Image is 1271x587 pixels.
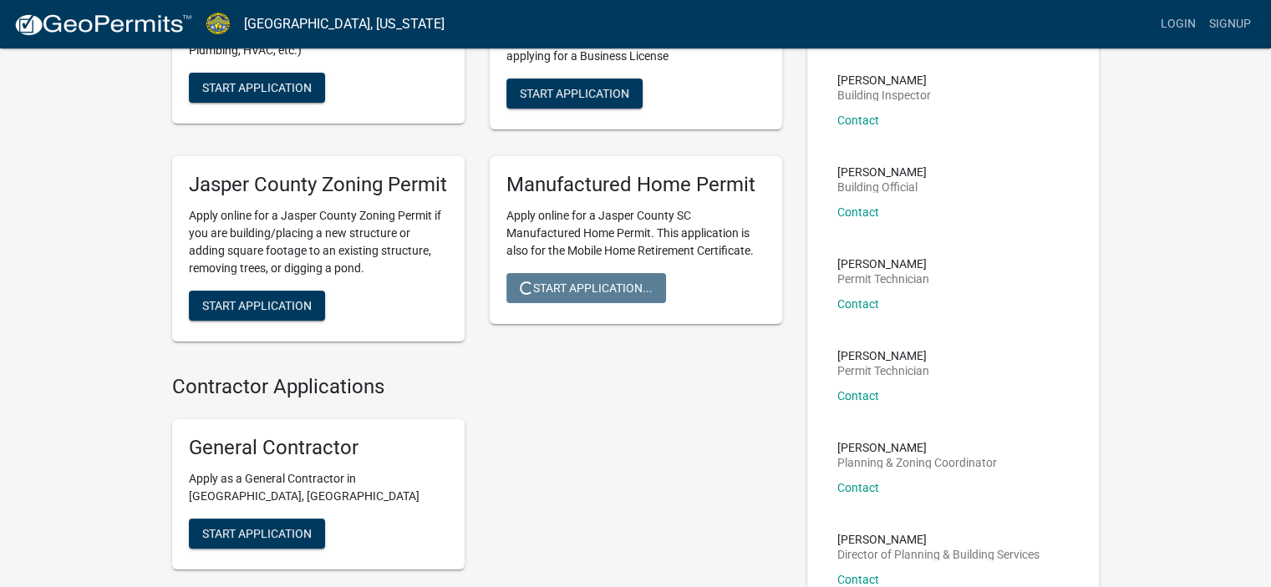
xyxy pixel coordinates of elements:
button: Start Application [189,519,325,549]
button: Start Application [506,78,643,109]
a: Contact [837,114,879,127]
a: Contact [837,573,879,586]
button: Start Application [189,73,325,103]
p: [PERSON_NAME] [837,350,929,362]
a: Signup [1202,8,1258,40]
p: Apply online for a Jasper County Zoning Permit if you are building/placing a new structure or add... [189,207,448,277]
span: Start Application [520,87,629,100]
p: Apply as a General Contractor in [GEOGRAPHIC_DATA], [GEOGRAPHIC_DATA] [189,470,448,505]
h5: Jasper County Zoning Permit [189,173,448,197]
wm-workflow-list-section: Contractor Applications [172,375,782,583]
a: Login [1154,8,1202,40]
p: [PERSON_NAME] [837,258,929,270]
img: Jasper County, South Carolina [206,13,231,35]
a: Contact [837,205,879,219]
a: [GEOGRAPHIC_DATA], [US_STATE] [244,10,445,38]
h4: Contractor Applications [172,375,782,399]
p: Director of Planning & Building Services [837,549,1040,560]
p: Apply online for a Jasper County SC Manufactured Home Permit. This application is also for the Mo... [506,207,765,260]
h5: General Contractor [189,436,448,460]
span: Start Application [202,526,312,539]
p: Planning & Zoning Coordinator [837,457,997,468]
p: [PERSON_NAME] [837,166,927,178]
p: Permit Technician [837,273,929,285]
p: [PERSON_NAME] [837,534,1040,545]
a: Contact [837,389,879,402]
p: Building Official [837,181,927,193]
a: Contact [837,297,879,311]
p: Building Inspector [837,89,931,101]
h5: Manufactured Home Permit [506,173,765,197]
button: Start Application [189,291,325,321]
span: Start Application [202,80,312,94]
p: Permit Technician [837,365,929,377]
p: [PERSON_NAME] [837,442,997,453]
span: Start Application [202,299,312,312]
p: [PERSON_NAME] [837,74,931,86]
a: Contact [837,481,879,494]
span: Start Application... [520,281,653,295]
button: Start Application... [506,273,666,303]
